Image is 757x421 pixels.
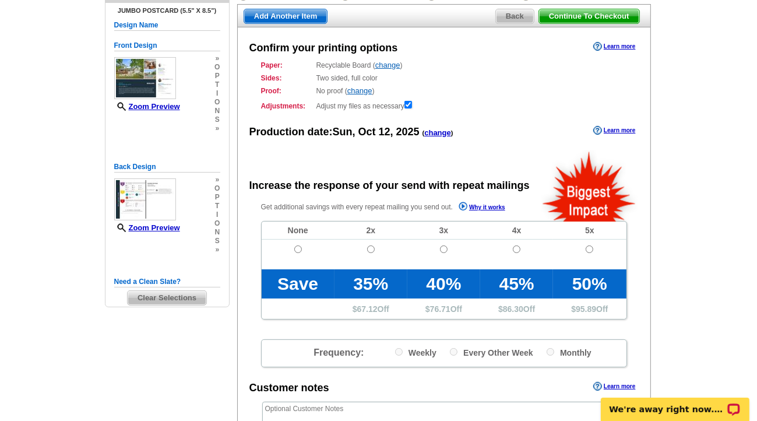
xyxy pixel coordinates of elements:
span: » [214,124,220,133]
td: $ Off [553,299,626,319]
h5: Design Name [114,20,220,31]
div: Adjust my files as necessary [261,99,627,111]
input: Monthly [547,348,554,356]
span: o [214,98,220,107]
span: 76.71 [430,304,450,314]
td: 50% [553,269,626,299]
span: Oct [358,126,376,138]
td: 5x [553,222,626,240]
span: Back [496,9,534,23]
span: Frequency: [314,348,364,357]
iframe: LiveChat chat widget [593,384,757,421]
span: 67.12 [357,304,378,314]
span: 2025 [396,126,420,138]
span: Sun, [333,126,355,138]
td: $ Off [480,299,553,319]
div: Increase the response of your send with repeat mailings [249,178,530,194]
a: change [347,86,372,95]
a: change [375,61,400,69]
h5: Need a Clean Slate? [114,276,220,287]
td: None [262,222,335,240]
a: Zoom Preview [114,223,180,232]
div: Confirm your printing options [249,41,398,56]
a: Add Another Item [244,9,328,24]
strong: Adjustments: [261,101,313,111]
a: Learn more [593,126,635,135]
strong: Paper: [261,60,313,71]
td: 2x [335,222,407,240]
td: 4x [480,222,553,240]
span: n [214,107,220,115]
span: o [214,184,220,193]
p: Get additional savings with every repeat mailing you send out. [261,201,530,214]
label: Every Other Week [450,346,533,358]
input: Every Other Week [450,348,457,356]
div: Customer notes [249,381,329,396]
td: 40% [407,269,480,299]
span: 12, [379,126,393,138]
span: i [214,210,220,219]
span: i [214,89,220,98]
span: ( ) [422,129,453,136]
span: p [214,72,220,80]
div: No proof ( ) [261,86,627,96]
span: » [214,245,220,254]
span: t [214,80,220,89]
a: change [424,128,451,137]
div: Recyclable Board ( ) [261,60,627,71]
span: » [214,176,220,184]
img: small-thumb.jpg [114,178,176,220]
span: o [214,63,220,72]
td: $ Off [335,299,407,319]
h5: Back Design [114,162,220,173]
span: » [214,54,220,63]
span: Add Another Item [244,9,328,23]
span: Continue To Checkout [539,9,639,23]
label: Weekly [395,346,436,358]
td: 35% [335,269,407,299]
h4: Jumbo Postcard (5.5" x 8.5") [114,7,220,14]
td: $ Off [407,299,480,319]
h5: Front Design [114,40,220,51]
img: small-thumb.jpg [114,57,176,99]
span: 95.89 [576,304,596,314]
img: biggestImpact.png [541,150,638,222]
span: 86.30 [503,304,523,314]
a: Learn more [593,42,635,51]
td: 3x [407,222,480,240]
div: Two sided, full color [261,73,627,83]
label: Monthly [547,346,591,358]
strong: Proof: [261,86,313,96]
a: Why it works [459,202,505,214]
strong: Sides: [261,73,313,83]
div: Production date: [249,125,453,140]
span: t [214,202,220,210]
a: Zoom Preview [114,102,180,111]
span: s [214,237,220,245]
td: 45% [480,269,553,299]
span: s [214,115,220,124]
span: p [214,193,220,202]
span: Clear Selections [128,291,206,305]
a: Learn more [593,382,635,391]
span: o [214,219,220,228]
td: Save [262,269,335,299]
a: Back [495,9,534,24]
span: n [214,228,220,237]
input: Weekly [395,348,403,356]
